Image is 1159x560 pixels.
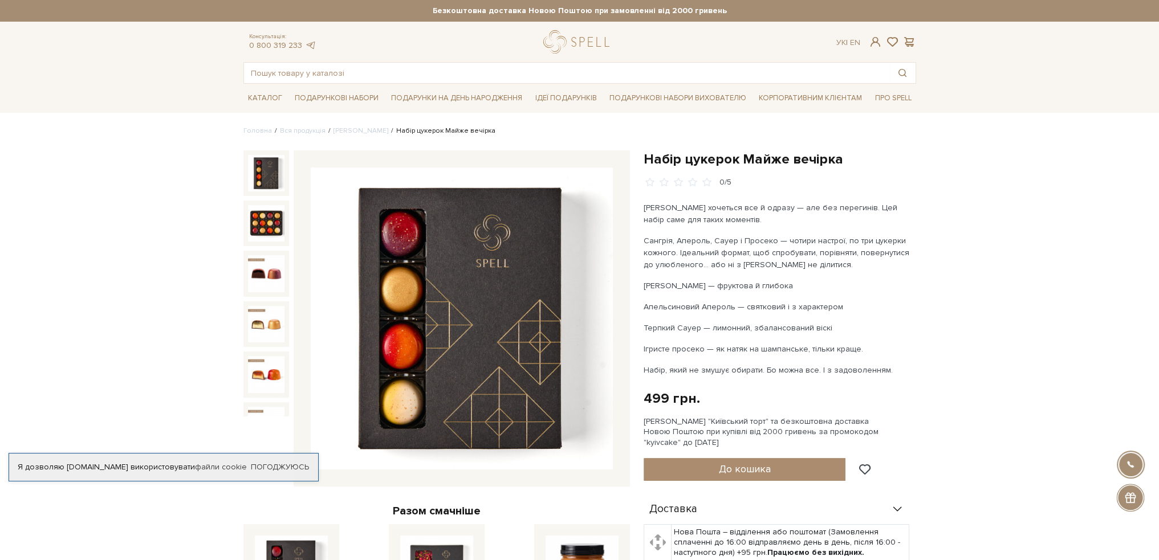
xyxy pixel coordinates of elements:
[754,88,867,108] a: Корпоративним клієнтам
[311,167,613,469] img: Набір цукерок Майже вечірка
[248,407,284,443] img: Набір цукерок Майже вечірка
[243,6,916,16] strong: Безкоштовна доставка Новою Поштою при замовленні від 2000 гривень
[387,89,527,107] a: Подарунки на День народження
[305,40,316,50] a: telegram
[248,205,284,242] img: Набір цукерок Майже вечірка
[644,235,911,271] p: Сангрія, Апероль, Сауер і Просеко — чотири настрої, по три цукерки кожного. Ідеальний формат, щоб...
[644,416,916,448] div: [PERSON_NAME] "Київський торт" та безкоштовна доставка Новою Поштою при купівлі від 2000 гривень ...
[9,462,318,472] div: Я дозволяю [DOMAIN_NAME] використовувати
[644,343,911,355] p: Ігристе просеко — як натяк на шампанське, тільки краще.
[644,322,911,334] p: Терпкий Сауер — лимонний, збалансований віскі
[846,38,848,47] span: |
[248,306,284,342] img: Набір цукерок Майже вечірка
[248,356,284,393] img: Набір цукерок Майже вечірка
[243,126,272,135] a: Головна
[248,155,284,191] img: Набір цукерок Майже вечірка
[251,462,309,472] a: Погоджуюсь
[649,504,697,514] span: Доставка
[870,89,916,107] a: Про Spell
[767,547,864,557] b: Працюємо без вихідних.
[644,202,911,226] p: [PERSON_NAME] хочеться все й одразу — але без перегинів. Цей набір саме для таких моментів.
[719,463,771,475] span: До кошика
[249,40,302,50] a: 0 800 319 233
[248,255,284,292] img: Набір цукерок Майже вечірка
[530,89,601,107] a: Ідеї подарунків
[280,126,326,135] a: Вся продукція
[543,30,615,54] a: logo
[243,89,287,107] a: Каталог
[644,301,911,313] p: Апельсиновий Апероль — святковий і з характером
[644,280,911,292] p: [PERSON_NAME] — фруктова й глибока
[644,364,911,376] p: Набір, який не змушує обирати. Бо можна все. І з задоволенням.
[195,462,247,472] a: файли cookie
[290,89,383,107] a: Подарункові набори
[889,63,916,83] button: Пошук товару у каталозі
[249,33,316,40] span: Консультація:
[644,390,700,407] div: 499 грн.
[244,63,889,83] input: Пошук товару у каталозі
[644,458,846,481] button: До кошика
[836,38,860,48] div: Ук
[243,504,630,518] div: Разом смачніше
[850,38,860,47] a: En
[719,177,731,188] div: 0/5
[605,88,751,108] a: Подарункові набори вихователю
[388,126,495,136] li: Набір цукерок Майже вечірка
[644,150,916,168] h1: Набір цукерок Майже вечірка
[334,126,388,135] a: [PERSON_NAME]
